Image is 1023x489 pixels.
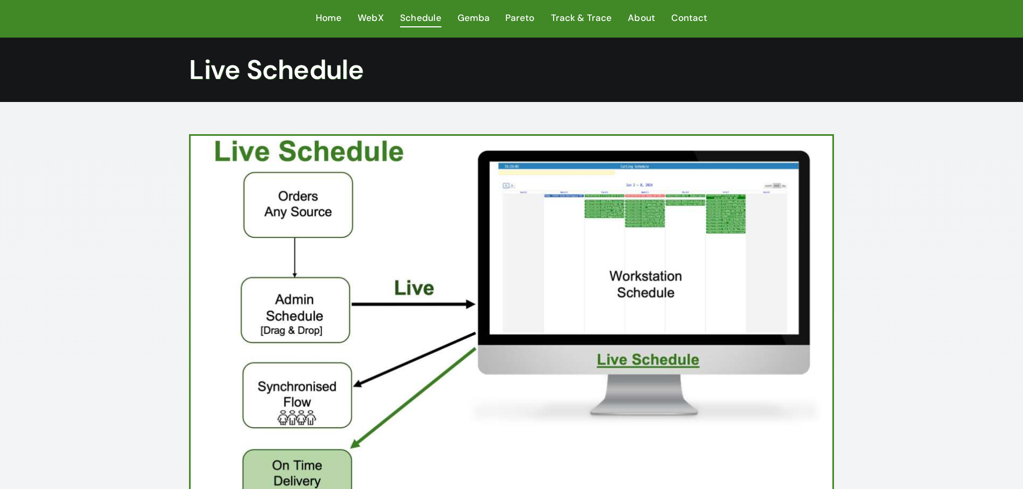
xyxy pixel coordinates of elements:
span: Gemba [458,10,489,26]
a: Pareto [505,10,535,27]
a: Home [316,10,342,27]
a: Track & Trace [551,10,612,27]
a: Schedule [400,10,441,27]
span: About [628,10,655,26]
span: Schedule [400,10,441,26]
a: WebX [358,10,384,27]
h1: Live Schedule [189,54,833,86]
a: Contact [671,10,707,27]
span: Home [316,10,342,26]
a: Gemba [458,10,489,27]
a: About [628,10,655,27]
span: Pareto [505,10,535,26]
span: Contact [671,10,707,26]
span: Track & Trace [551,10,612,26]
span: WebX [358,10,384,26]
